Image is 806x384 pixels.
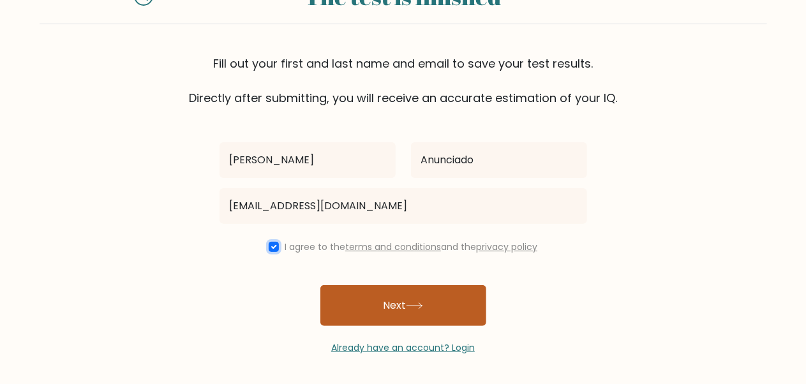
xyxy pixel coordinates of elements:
[220,142,396,178] input: First name
[40,55,767,107] div: Fill out your first and last name and email to save your test results. Directly after submitting,...
[476,240,537,253] a: privacy policy
[285,240,537,253] label: I agree to the and the
[345,240,441,253] a: terms and conditions
[320,285,486,326] button: Next
[331,341,475,354] a: Already have an account? Login
[220,188,587,224] input: Email
[411,142,587,178] input: Last name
